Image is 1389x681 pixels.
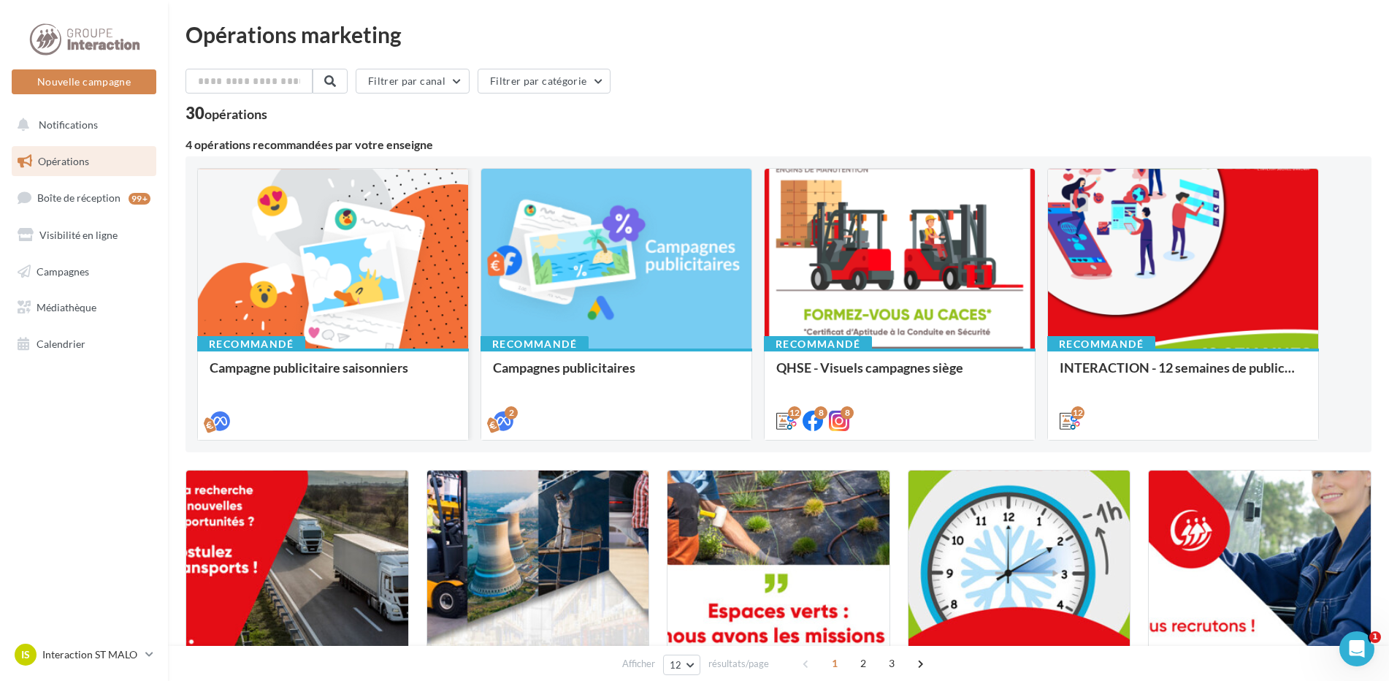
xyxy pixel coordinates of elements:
[356,69,470,94] button: Filtrer par canal
[788,406,801,419] div: 12
[1339,631,1374,666] iframe: Intercom live chat
[764,336,872,352] div: Recommandé
[210,360,456,389] div: Campagne publicitaire saisonniers
[12,69,156,94] button: Nouvelle campagne
[12,641,156,669] a: IS Interaction ST MALO
[37,191,120,204] span: Boîte de réception
[1369,631,1381,643] span: 1
[670,659,682,671] span: 12
[21,647,30,662] span: IS
[823,652,846,675] span: 1
[505,406,518,419] div: 2
[776,360,1023,389] div: QHSE - Visuels campagnes siège
[38,155,89,167] span: Opérations
[9,220,159,251] a: Visibilité en ligne
[39,118,98,131] span: Notifications
[42,647,139,662] p: Interaction ST MALO
[1071,406,1084,419] div: 12
[9,329,159,359] a: Calendrier
[39,229,118,241] span: Visibilité en ligne
[852,652,875,675] span: 2
[197,336,305,352] div: Recommandé
[1047,336,1155,352] div: Recommandé
[9,292,159,323] a: Médiathèque
[37,338,85,350] span: Calendrier
[880,652,903,675] span: 3
[9,110,153,140] button: Notifications
[841,406,854,419] div: 8
[9,182,159,213] a: Boîte de réception99+
[129,193,150,205] div: 99+
[481,336,589,352] div: Recommandé
[478,69,611,94] button: Filtrer par catégorie
[185,139,1371,151] div: 4 opérations recommandées par votre enseigne
[185,23,1371,45] div: Opérations marketing
[708,657,769,671] span: résultats/page
[9,256,159,287] a: Campagnes
[204,107,267,121] div: opérations
[185,105,267,121] div: 30
[37,265,89,277] span: Campagnes
[9,146,159,177] a: Opérations
[622,657,655,671] span: Afficher
[663,655,700,675] button: 12
[814,406,827,419] div: 8
[493,360,740,389] div: Campagnes publicitaires
[1060,360,1306,389] div: INTERACTION - 12 semaines de publication
[37,301,96,313] span: Médiathèque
